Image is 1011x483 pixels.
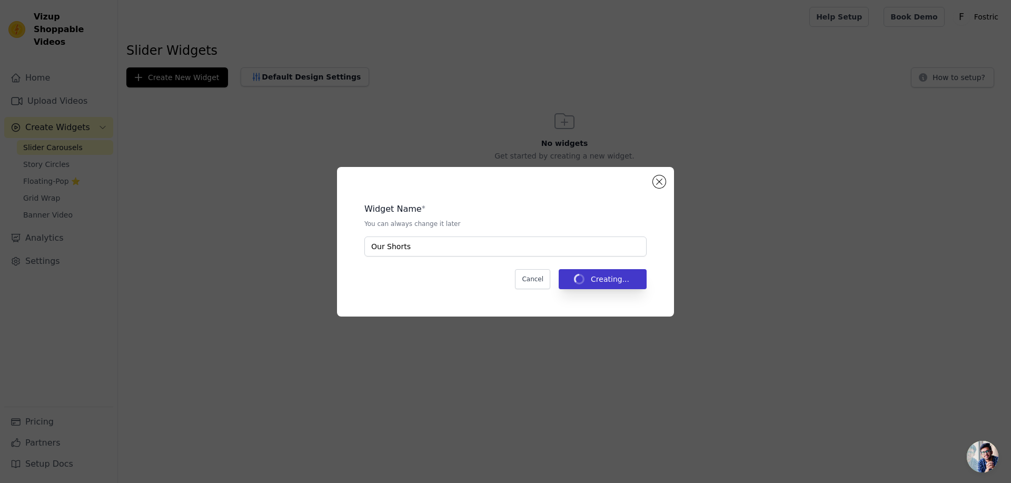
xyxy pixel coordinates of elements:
[364,220,647,228] p: You can always change it later
[559,269,647,289] button: Creating...
[653,175,666,188] button: Close modal
[364,203,422,215] legend: Widget Name
[515,269,550,289] button: Cancel
[967,441,998,472] a: Open chat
